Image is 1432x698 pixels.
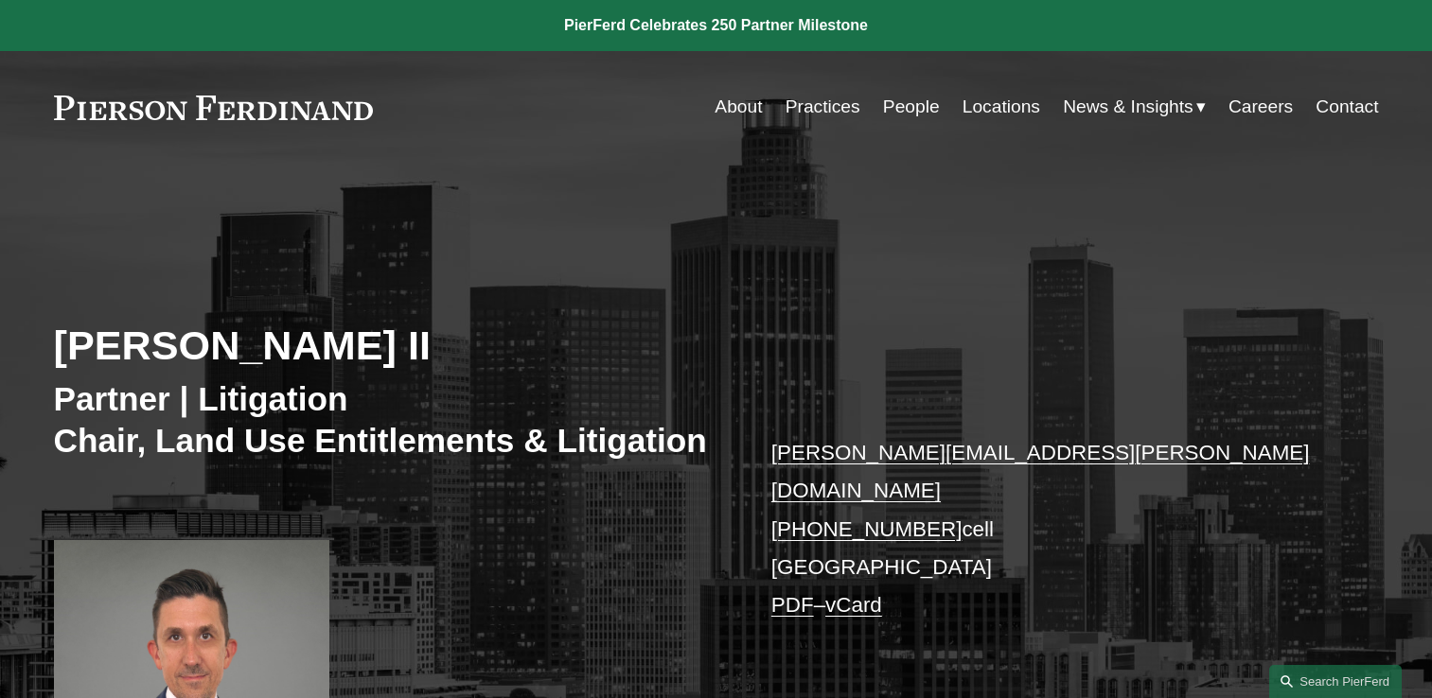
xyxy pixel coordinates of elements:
[771,434,1323,625] p: cell [GEOGRAPHIC_DATA] –
[771,593,814,617] a: PDF
[786,89,860,125] a: Practices
[771,517,963,541] a: [PHONE_NUMBER]
[1063,91,1193,124] span: News & Insights
[1269,665,1402,698] a: Search this site
[54,321,716,370] h2: [PERSON_NAME] II
[1063,89,1206,125] a: folder dropdown
[825,593,882,617] a: vCard
[715,89,762,125] a: About
[771,441,1310,502] a: [PERSON_NAME][EMAIL_ADDRESS][PERSON_NAME][DOMAIN_NAME]
[963,89,1040,125] a: Locations
[1229,89,1293,125] a: Careers
[1316,89,1378,125] a: Contact
[883,89,940,125] a: People
[54,378,716,461] h3: Partner | Litigation Chair, Land Use Entitlements & Litigation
